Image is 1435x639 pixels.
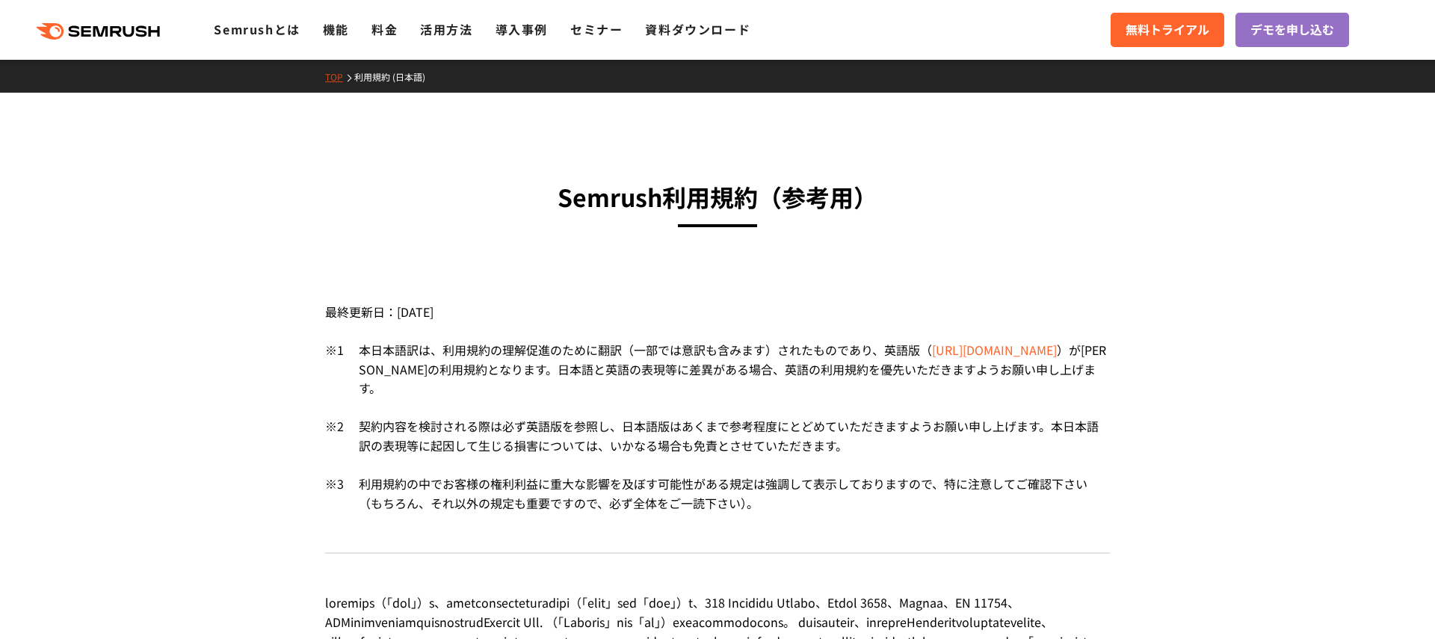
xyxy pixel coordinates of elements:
span: が[PERSON_NAME]の利用規約となります。日本語と英語の表現等に差異がある場合、英語の利用規約を優先いただきますようお願い申し上げます。 [359,341,1106,397]
div: ※1 [325,341,344,417]
a: TOP [325,70,354,83]
a: 活用方法 [420,20,472,38]
a: Semrushとは [214,20,300,38]
div: 利用規約の中でお客様の権利利益に重大な影響を及ぼす可能性がある規定は強調して表示しておりますので、特に注意してご確認下さい（もちろん、それ以外の規定も重要ですので、必ず全体をご一読下さい）。 [344,475,1110,513]
div: 契約内容を検討される際は必ず英語版を参照し、日本語版はあくまで参考程度にとどめていただきますようお願い申し上げます。本日本語訳の表現等に起因して生じる損害については、いかなる場合も免責とさせてい... [344,417,1110,475]
a: 料金 [371,20,398,38]
a: セミナー [570,20,623,38]
a: [URL][DOMAIN_NAME] [932,341,1057,359]
span: 本日本語訳は、利用規約の理解促進のために翻訳（一部では意訳も含みます）されたものであり、英語版 [359,341,920,359]
a: 利用規約 (日本語) [354,70,436,83]
a: 機能 [323,20,349,38]
a: 導入事例 [496,20,548,38]
h3: Semrush利用規約 （参考用） [325,178,1110,216]
div: ※3 [325,475,344,513]
span: デモを申し込む [1250,20,1334,40]
a: デモを申し込む [1235,13,1349,47]
a: 資料ダウンロード [645,20,750,38]
div: 最終更新日：[DATE] [325,276,1110,341]
a: 無料トライアル [1111,13,1224,47]
div: ※2 [325,417,344,475]
span: （ ） [920,341,1069,359]
span: 無料トライアル [1126,20,1209,40]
